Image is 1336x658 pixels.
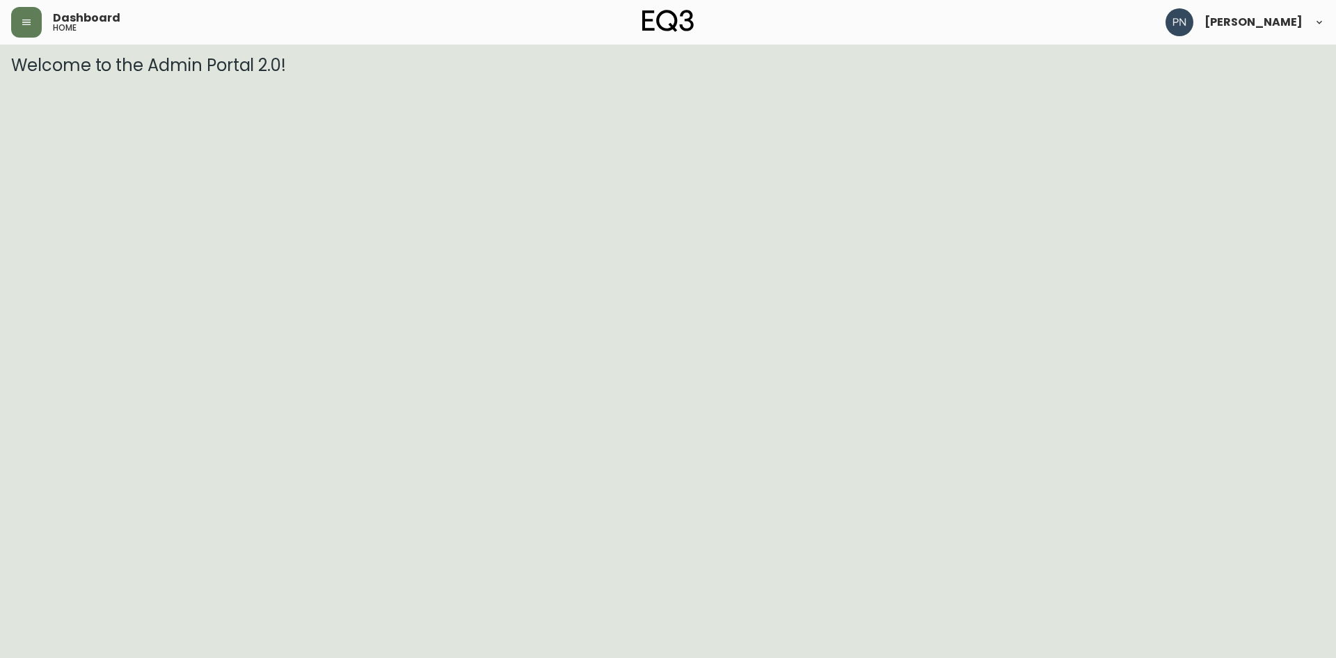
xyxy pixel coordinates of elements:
h5: home [53,24,77,32]
span: Dashboard [53,13,120,24]
img: logo [642,10,694,32]
img: 496f1288aca128e282dab2021d4f4334 [1166,8,1193,36]
span: [PERSON_NAME] [1204,17,1303,28]
h3: Welcome to the Admin Portal 2.0! [11,56,1325,75]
